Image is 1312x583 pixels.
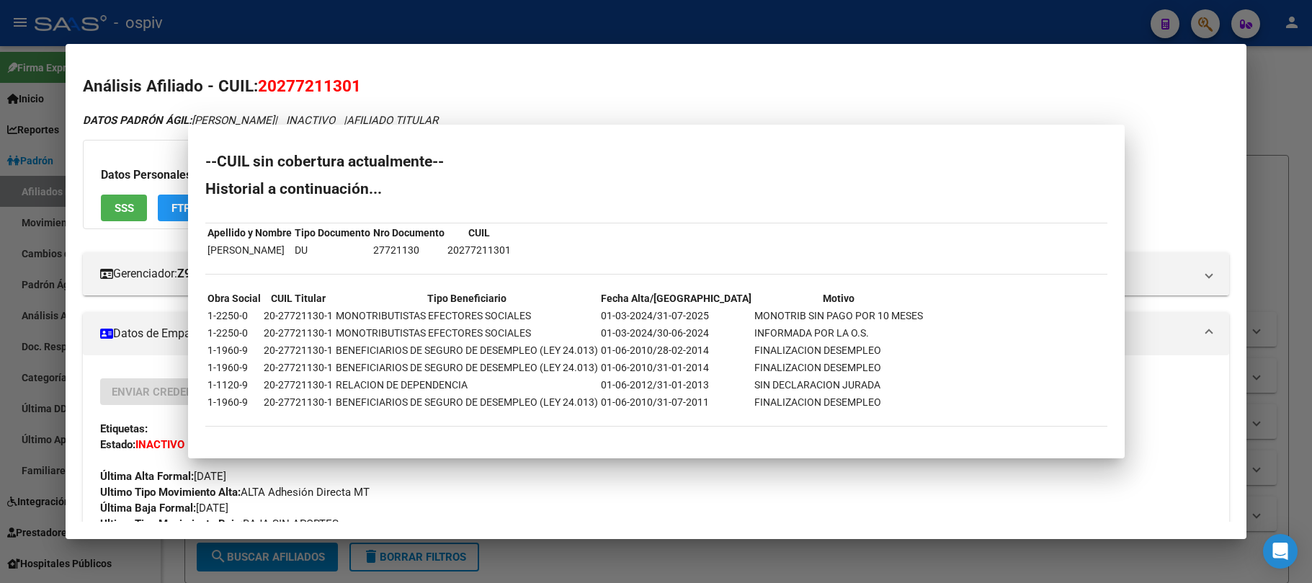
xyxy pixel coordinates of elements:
td: 20-27721130-1 [263,325,334,341]
th: Tipo Documento [294,225,371,241]
td: BENEFICIARIOS DE SEGURO DE DESEMPLEO (LEY 24.013) [335,394,599,410]
span: [DATE] [100,502,228,515]
td: DU [294,242,371,258]
mat-panel-title: Datos de Empadronamiento [100,325,1195,342]
th: Apellido y Nombre [207,225,293,241]
h3: Datos Personales y Afiliatorios según Entes Externos: [101,166,919,184]
td: 1-2250-0 [207,325,262,341]
td: 1-1120-9 [207,377,262,393]
td: 20-27721130-1 [263,360,334,375]
th: Fecha Alta/[GEOGRAPHIC_DATA] [600,290,752,306]
span: BAJA SIN APORTES [100,517,339,530]
th: Obra Social [207,290,262,306]
td: 01-06-2010/31-07-2011 [600,394,752,410]
button: SSS [101,195,147,221]
td: 1-2250-0 [207,308,262,324]
td: 01-03-2024/30-06-2024 [600,325,752,341]
td: RELACION DE DEPENDENCIA [335,377,599,393]
th: Tipo Beneficiario [335,290,599,306]
th: CUIL Titular [263,290,334,306]
button: Enviar Credencial Digital [100,378,270,405]
strong: Estado: [100,438,135,451]
th: Nro Documento [372,225,445,241]
td: 1-1960-9 [207,394,262,410]
span: FTP [171,202,191,215]
strong: Ultimo Tipo Movimiento Alta: [100,486,241,499]
td: FINALIZACION DESEMPLEO [754,394,924,410]
span: ALTA Adhesión Directa MT [100,486,370,499]
td: MONOTRIB SIN PAGO POR 10 MESES [754,308,924,324]
strong: Z99 - SIN GERENCIADOR [177,265,306,282]
mat-panel-title: Gerenciador: [100,265,1195,282]
td: BENEFICIARIOS DE SEGURO DE DESEMPLEO (LEY 24.013) [335,342,599,358]
span: [DATE] [100,470,226,483]
h2: Historial a continuación... [205,182,1107,196]
td: 01-06-2012/31-01-2013 [600,377,752,393]
td: FINALIZACION DESEMPLEO [754,360,924,375]
strong: Última Alta Formal: [100,470,194,483]
td: INFORMADA POR LA O.S. [754,325,924,341]
h2: Análisis Afiliado - CUIL: [83,74,1229,99]
strong: Etiquetas: [100,422,148,435]
span: [PERSON_NAME] [83,114,275,127]
td: 20-27721130-1 [263,394,334,410]
mat-expansion-panel-header: Datos de Empadronamiento [83,312,1229,355]
td: 01-03-2024/31-07-2025 [600,308,752,324]
td: 27721130 [372,242,445,258]
mat-expansion-panel-header: Gerenciador:Z99 - SIN GERENCIADOR [83,252,1229,295]
td: 20-27721130-1 [263,342,334,358]
strong: DATOS PADRÓN ÁGIL: [83,114,192,127]
td: 1-1960-9 [207,360,262,375]
td: MONOTRIBUTISTAS EFECTORES SOCIALES [335,308,599,324]
i: | INACTIVO | [83,114,438,127]
td: [PERSON_NAME] [207,242,293,258]
th: Motivo [754,290,924,306]
th: CUIL [447,225,512,241]
button: FTP [158,195,204,221]
h2: --CUIL sin cobertura actualmente-- [205,154,1107,169]
strong: Última Baja Formal: [100,502,196,515]
td: SIN DECLARACION JURADA [754,377,924,393]
td: 01-06-2010/31-01-2014 [600,360,752,375]
span: Enviar Credencial Digital [112,386,259,399]
div: Open Intercom Messenger [1263,534,1298,569]
td: 20-27721130-1 [263,308,334,324]
td: 01-06-2010/28-02-2014 [600,342,752,358]
td: 20-27721130-1 [263,377,334,393]
strong: Ultimo Tipo Movimiento Baja: [100,517,243,530]
strong: INACTIVO [135,438,184,451]
td: MONOTRIBUTISTAS EFECTORES SOCIALES [335,325,599,341]
span: SSS [115,202,134,215]
td: 20277211301 [447,242,512,258]
td: 1-1960-9 [207,342,262,358]
span: AFILIADO TITULAR [347,114,438,127]
td: FINALIZACION DESEMPLEO [754,342,924,358]
span: 20277211301 [258,76,361,95]
td: BENEFICIARIOS DE SEGURO DE DESEMPLEO (LEY 24.013) [335,360,599,375]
